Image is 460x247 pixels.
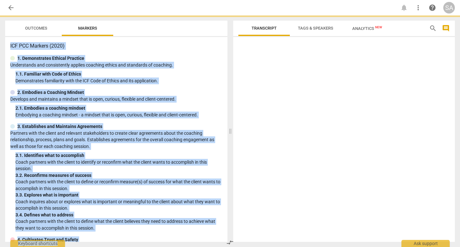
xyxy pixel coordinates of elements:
[15,112,222,118] p: Embodying a coaching mindset - a mindset that is open, curious, flexible and client-centered.
[428,23,438,33] button: Search
[375,25,382,29] span: New
[226,239,234,246] span: compare_arrows
[10,96,222,103] p: Develops and maintains a mindset that is open, curious, flexible and client-centered.
[442,24,450,32] span: comment
[352,26,382,31] span: Analytics
[15,198,222,212] p: Coach inquires about or explores what is important or meaningful to the client about what they wa...
[429,24,437,32] span: search
[443,2,455,14] button: SA
[25,26,47,31] span: Outcomes
[15,152,222,159] div: 3. 1. Identifies what to accomplish
[441,23,451,33] button: Show/Hide comments
[401,240,450,247] div: Ask support
[15,78,222,84] p: Demonstrates familiarity with the ICF Code of Ethics and its application.
[10,42,222,50] h3: ICF PCC Markers (2020)
[15,212,222,218] div: 3. 4. Defines what to address
[78,26,97,31] span: Markers
[15,172,222,179] div: 3. 2. Reconfirms measures of success
[15,159,222,172] p: Coach partners with the client to identify or reconfirm what the client wants to accomplish in th...
[10,130,222,150] p: Partners with the client and relevant stakeholders to create clear agreements about the coaching ...
[414,4,422,12] span: more_vert
[7,4,15,12] span: arrow_back
[252,26,277,31] span: Transcript
[15,218,222,231] p: Coach partners with the client to define what the client believes they need to address to achieve...
[17,89,84,96] p: 2. Embodies a Coaching Mindset
[17,55,84,62] p: 1. Demonstrates Ethical Practice
[298,26,333,31] span: Tags & Speakers
[427,2,438,14] a: Help
[15,71,222,78] div: 1. 1. Familiar with Code of Ethics
[15,192,222,198] div: 3. 3. Explores what is important
[15,105,222,112] div: 2. 1. Embodies a coaching mindset
[10,62,222,69] p: Understands and consistently applies coaching ethics and standards of coaching.
[10,240,65,247] div: Keyboard shortcuts
[428,4,436,12] span: help
[17,123,102,130] p: 3. Establishes and Maintains Agreements
[15,178,222,192] p: Coach partners with the client to define or reconfirm measure(s) of success for what the client w...
[17,236,78,243] p: 4. Cultivates Trust and Safety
